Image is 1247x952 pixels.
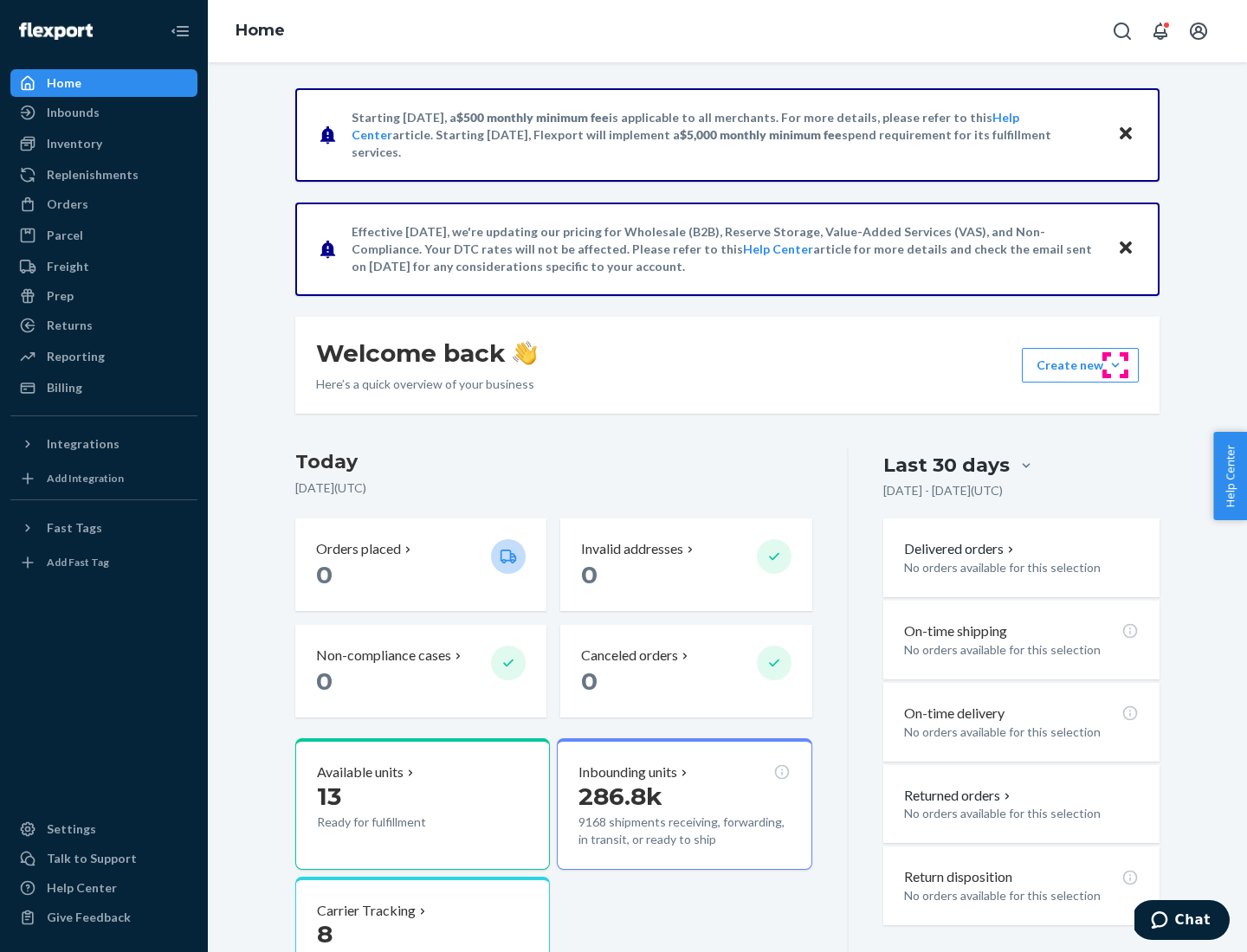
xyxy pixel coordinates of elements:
button: Close [1115,236,1137,261]
button: Give Feedback [10,904,197,931]
span: 0 [581,666,598,696]
button: Non-compliance cases 0 [295,625,546,717]
p: No orders available for this selection [904,559,1139,576]
p: Carrier Tracking [317,901,416,921]
button: Invalid addresses 0 [560,518,811,611]
button: Close Navigation [163,14,197,48]
div: Home [47,74,81,92]
button: Talk to Support [10,845,197,872]
p: Return disposition [904,867,1012,887]
div: Give Feedback [47,909,131,926]
p: No orders available for this selection [904,805,1139,822]
p: Effective [DATE], we're updating our pricing for Wholesale (B2B), Reserve Storage, Value-Added Se... [352,223,1101,275]
p: [DATE] - [DATE] ( UTC ) [883,482,1003,499]
div: Reporting [47,348,105,365]
a: Returns [10,312,197,339]
div: Settings [47,820,96,838]
a: Freight [10,253,197,280]
span: 0 [316,666,333,696]
a: Inventory [10,130,197,158]
button: Canceled orders 0 [560,625,811,717]
button: Returned orders [904,786,1014,806]
button: Fast Tags [10,514,197,542]
div: Inventory [47,135,102,152]
button: Create new [1022,348,1139,383]
span: 0 [581,560,598,589]
ol: breadcrumbs [222,6,299,56]
div: Billing [47,379,82,396]
p: On-time delivery [904,704,1005,724]
a: Home [236,21,285,40]
button: Open account menu [1181,14,1216,48]
p: 9168 shipments receiving, forwarding, in transit, or ready to ship [578,814,790,848]
button: Help Center [1213,432,1247,520]
a: Billing [10,374,197,402]
button: Inbounding units286.8k9168 shipments receiving, forwarding, in transit, or ready to ship [557,738,811,870]
h3: Today [295,448,812,476]
button: Close [1115,122,1137,147]
a: Settings [10,815,197,843]
div: Talk to Support [47,850,137,867]
button: Open Search Box [1105,14,1140,48]
img: hand-wave emoji [513,341,537,365]
a: Add Fast Tag [10,549,197,576]
div: Add Fast Tag [47,555,109,569]
button: Delivered orders [904,539,1018,559]
a: Home [10,69,197,97]
a: Inbounds [10,99,197,126]
img: Flexport logo [19,23,93,40]
div: Integrations [47,435,120,453]
p: Orders placed [316,539,401,559]
p: Starting [DATE], a is applicable to all merchants. For more details, please refer to this article... [352,109,1101,161]
span: 0 [316,560,333,589]
button: Integrations [10,430,197,458]
p: On-time shipping [904,621,1007,641]
a: Orders [10,190,197,218]
span: $500 monthly minimum fee [456,110,609,125]
p: No orders available for this selection [904,724,1139,741]
button: Orders placed 0 [295,518,546,611]
a: Help Center [743,241,813,256]
div: Orders [47,196,88,213]
div: Fast Tags [47,519,102,537]
iframe: Opens a widget where you can chat to one of our agents [1134,900,1230,943]
button: Available units13Ready for fulfillment [295,738,550,870]
span: 8 [317,919,333,949]
p: Ready for fulfillment [317,814,477,831]
p: No orders available for this selection [904,641,1139,659]
p: Inbounding units [578,762,677,782]
div: Inbounds [47,104,100,121]
div: Replenishments [47,166,139,183]
span: 286.8k [578,782,662,811]
div: Returns [47,317,93,334]
div: Prep [47,287,74,305]
a: Help Center [10,874,197,902]
a: Add Integration [10,465,197,492]
p: Invalid addresses [581,539,683,559]
a: Parcel [10,222,197,249]
div: Freight [47,258,89,275]
button: Open notifications [1143,14,1178,48]
p: Available units [317,762,404,782]
a: Replenishments [10,161,197,189]
span: $5,000 monthly minimum fee [680,127,842,142]
div: Add Integration [47,471,124,486]
p: Non-compliance cases [316,646,451,666]
p: Here’s a quick overview of your business [316,376,537,393]
p: Canceled orders [581,646,678,666]
div: Help Center [47,879,117,897]
div: Last 30 days [883,452,1010,479]
a: Prep [10,282,197,310]
h1: Welcome back [316,338,537,369]
span: 13 [317,782,341,811]
a: Reporting [10,343,197,370]
div: Parcel [47,227,83,244]
p: [DATE] ( UTC ) [295,479,812,497]
p: No orders available for this selection [904,887,1139,904]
